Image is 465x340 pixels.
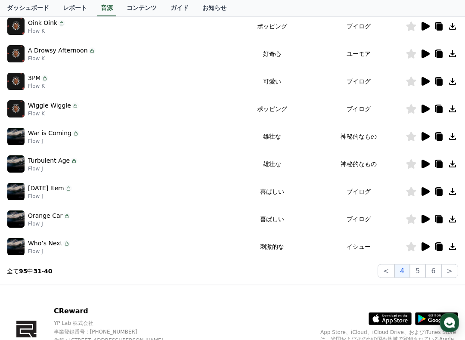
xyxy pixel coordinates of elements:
a: Home [3,316,156,337]
td: ブイログ [312,68,406,96]
p: Flow K [28,111,79,117]
td: 雄壮な [233,151,312,178]
td: 好奇心 [233,40,312,68]
button: 5 [410,264,425,278]
p: Flow J [28,166,77,173]
p: CReward [54,306,178,316]
img: music [7,18,25,35]
strong: 40 [44,268,52,275]
td: ポッピング [233,96,312,123]
p: Orange Car [28,212,62,221]
td: 神秘的なもの [312,123,406,151]
p: Flow K [28,56,96,62]
td: 雄壮な [233,123,312,151]
td: 刺激的な [233,233,312,261]
p: Flow J [28,193,72,200]
td: 喜ばしい [233,178,312,206]
td: ユーモア [312,40,406,68]
button: > [441,264,458,278]
p: War is Coming [28,129,71,138]
p: [DATE] Item [28,184,64,193]
a: Messages [156,316,309,337]
td: ブイログ [312,206,406,233]
strong: 95 [19,268,27,275]
strong: 31 [33,268,41,275]
td: 喜ばしい [233,206,312,233]
p: Turbulent Age [28,157,70,166]
p: A Drowsy Afternoon [28,46,88,56]
td: ブイログ [312,178,406,206]
td: イシュー [312,233,406,261]
img: music [7,238,25,256]
p: Flow J [28,221,70,228]
p: Flow K [28,28,65,35]
span: Home [71,329,87,336]
button: 6 [425,264,441,278]
img: music [7,128,25,145]
img: music [7,46,25,63]
p: Flow J [28,248,70,255]
td: ブイログ [312,96,406,123]
p: YP Lab 株式会社 [54,320,178,327]
p: Oink Oink [28,19,57,28]
p: Who’s Next [28,239,62,248]
img: music [7,73,25,90]
a: Settings [309,316,462,337]
p: 事業登録番号 : [PHONE_NUMBER] [54,328,178,335]
td: ポッピング [233,13,312,40]
img: music [7,183,25,201]
p: 3PM [28,74,40,83]
td: 神秘的なもの [312,151,406,178]
span: Settings [375,329,397,336]
p: Wiggle Wiggle [28,102,71,111]
button: < [378,264,394,278]
img: music [7,211,25,228]
td: ブイログ [312,13,406,40]
p: Flow K [28,83,48,90]
span: Messages [219,329,246,337]
img: music [7,156,25,173]
td: 可愛い [233,68,312,96]
p: 全て 中 - [7,267,53,275]
button: 4 [394,264,410,278]
img: music [7,101,25,118]
p: Flow J [28,138,79,145]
